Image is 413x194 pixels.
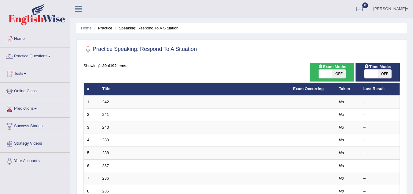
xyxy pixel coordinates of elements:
[84,83,99,96] th: #
[360,83,400,96] th: Last Result
[81,26,92,30] a: Home
[362,63,394,70] span: Time Mode:
[0,100,70,116] a: Predictions
[99,83,290,96] th: Title
[339,125,344,130] em: No
[102,176,109,181] a: 236
[339,138,344,142] em: No
[0,135,70,150] a: Strategy Videos
[84,159,99,172] td: 6
[83,63,400,69] div: Showing of items.
[84,108,99,121] td: 2
[110,63,117,68] b: 192
[84,147,99,160] td: 5
[0,30,70,46] a: Home
[84,134,99,147] td: 4
[93,25,112,31] li: Practice
[102,189,109,193] a: 235
[336,83,360,96] th: Taken
[293,86,324,91] a: Exam Occurring
[102,100,109,104] a: 242
[102,150,109,155] a: 238
[0,83,70,98] a: Online Class
[310,63,354,82] div: Show exams occurring in exams
[315,63,348,70] span: Exam Mode:
[102,138,109,142] a: 239
[0,48,70,63] a: Practice Questions
[339,100,344,104] em: No
[339,189,344,193] em: No
[0,118,70,133] a: Success Stories
[378,70,391,78] span: OFF
[0,65,70,81] a: Tests
[339,150,344,155] em: No
[363,163,396,169] div: –
[84,172,99,185] td: 7
[83,45,197,54] h2: Practice Speaking: Respond To A Situation
[363,176,396,181] div: –
[363,99,396,105] div: –
[332,70,346,78] span: OFF
[339,163,344,168] em: No
[363,125,396,131] div: –
[363,112,396,118] div: –
[339,112,344,117] em: No
[84,121,99,134] td: 3
[339,176,344,181] em: No
[99,63,107,68] b: 1-20
[102,125,109,130] a: 240
[84,96,99,108] td: 1
[113,25,179,31] li: Speaking: Respond To A Situation
[0,153,70,168] a: Your Account
[362,2,368,8] span: 0
[102,163,109,168] a: 237
[102,112,109,117] a: 241
[363,137,396,143] div: –
[363,150,396,156] div: –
